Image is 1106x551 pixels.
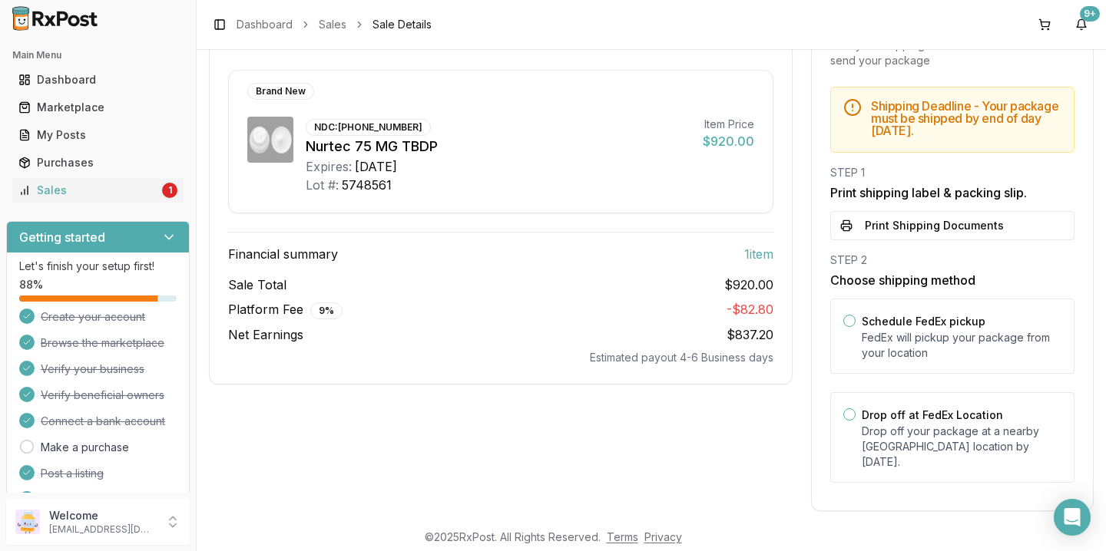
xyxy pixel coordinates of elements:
[247,83,314,100] div: Brand New
[18,127,177,143] div: My Posts
[15,510,40,534] img: User avatar
[830,271,1075,289] h3: Choose shipping method
[6,6,104,31] img: RxPost Logo
[49,508,156,523] p: Welcome
[228,275,286,294] span: Sale Total
[862,424,1061,470] p: Drop off your package at a nearby [GEOGRAPHIC_DATA] location by [DATE] .
[862,330,1061,361] p: FedEx will pickup your package from your location
[228,350,773,365] div: Estimated payout 4-6 Business days
[19,228,105,246] h3: Getting started
[703,132,754,150] div: $920.00
[228,300,343,319] span: Platform Fee
[6,178,190,203] button: Sales1
[41,361,144,377] span: Verify your business
[6,95,190,120] button: Marketplace
[355,157,397,176] div: [DATE]
[727,302,773,317] span: - $82.80
[41,335,164,351] span: Browse the marketplace
[306,157,352,176] div: Expires:
[1069,12,1094,37] button: 9+
[19,277,43,292] span: 88 %
[871,100,1061,137] h5: Shipping Deadline - Your package must be shipped by end of day [DATE] .
[373,17,432,32] span: Sale Details
[6,68,190,92] button: Dashboard
[18,72,177,87] div: Dashboard
[247,117,293,163] img: Nurtec 75 MG TBDP
[607,530,638,543] a: Terms
[41,388,164,403] span: Verify beneficial owners
[228,325,303,344] span: Net Earnings
[18,155,177,170] div: Purchases
[703,117,754,132] div: Item Price
[830,252,1075,268] div: STEP 2
[41,466,104,481] span: Post a listing
[830,211,1075,240] button: Print Shipping Documents
[12,49,184,61] h2: Main Menu
[830,165,1075,180] div: STEP 1
[41,440,129,455] a: Make a purchase
[41,492,153,507] span: Invite your colleagues
[237,17,293,32] a: Dashboard
[12,149,184,177] a: Purchases
[310,302,343,319] div: 9 %
[18,183,159,198] div: Sales
[12,177,184,204] a: Sales1
[306,176,339,194] div: Lot #:
[644,530,682,543] a: Privacy
[12,121,184,149] a: My Posts
[830,183,1075,202] h3: Print shipping label & packing slip.
[342,176,392,194] div: 5748561
[727,327,773,342] span: $837.20
[41,309,145,325] span: Create your account
[862,408,1003,421] label: Drop off at FedEx Location
[18,100,177,115] div: Marketplace
[19,259,177,274] p: Let's finish your setup first!
[306,119,431,136] div: NDC: [PHONE_NUMBER]
[1080,6,1100,21] div: 9+
[724,275,773,294] span: $920.00
[237,17,432,32] nav: breadcrumb
[162,183,177,198] div: 1
[6,150,190,175] button: Purchases
[41,414,165,429] span: Connect a bank account
[12,94,184,121] a: Marketplace
[830,38,1075,68] div: Print your shipping label and choose how to send your package
[862,315,985,328] label: Schedule FedEx pickup
[12,66,184,94] a: Dashboard
[306,136,690,157] div: Nurtec 75 MG TBDP
[6,123,190,147] button: My Posts
[319,17,346,32] a: Sales
[49,523,156,536] p: [EMAIL_ADDRESS][DOMAIN_NAME]
[1054,499,1091,536] div: Open Intercom Messenger
[744,245,773,263] span: 1 item
[228,245,338,263] span: Financial summary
